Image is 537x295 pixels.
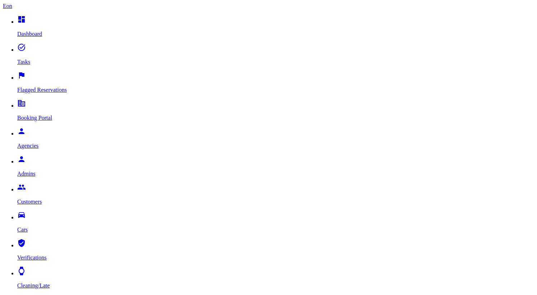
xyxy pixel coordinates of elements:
[17,31,534,37] p: Dashboard
[17,47,534,65] a: task_alt Tasks
[17,75,534,93] a: flag Flagged Reservations
[17,127,26,135] i: person
[17,71,26,80] i: flag
[17,158,534,177] a: person Admins
[17,143,534,149] p: Agencies
[3,3,12,9] a: Eon
[17,171,534,177] p: Admins
[17,103,534,121] a: corporate_fare Booking Portal
[17,267,26,275] i: watch
[17,87,534,93] p: Flagged Reservations
[17,282,534,289] p: Cleaning/Late
[17,183,26,191] i: people
[17,43,26,52] i: task_alt
[17,270,534,289] a: watch Cleaning/Late
[17,155,26,163] i: person
[17,99,26,108] i: corporate_fare
[17,254,534,261] p: Verifications
[17,211,26,219] i: drive_eta
[17,59,534,65] p: Tasks
[17,239,26,247] i: verified_user
[17,130,534,149] a: person Agencies
[17,115,534,121] p: Booking Portal
[17,214,534,233] a: drive_eta Cars
[17,227,534,233] p: Cars
[17,15,26,24] i: dashboard
[17,186,534,205] a: people Customers
[17,242,534,261] a: verified_user Verifications
[17,19,534,37] a: dashboard Dashboard
[17,199,534,205] p: Customers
